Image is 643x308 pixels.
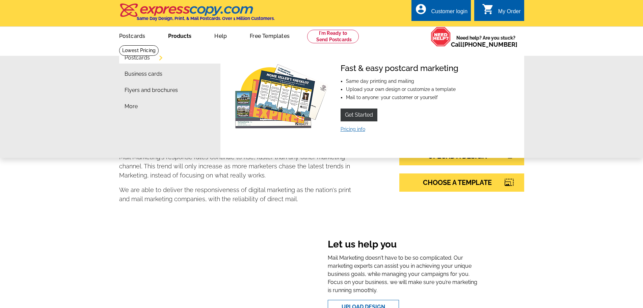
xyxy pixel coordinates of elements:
[125,104,138,109] a: More
[508,151,643,308] iframe: LiveChat chat widget
[119,152,351,180] p: Mail Marketing's response rates continue to rise, faster than any other marketing channel. This t...
[341,64,458,73] h4: Fast & easy postcard marketing
[498,8,521,18] div: My Order
[341,126,365,132] a: Pricing info
[328,254,479,294] p: Mail Marketing doesn't have to be so complicated. Our marketing experts can assist you in achievi...
[346,95,458,100] li: Mail to anyone: your customer or yourself
[137,16,275,21] h4: Same Day Design, Print, & Mail Postcards. Over 1 Million Customers.
[108,27,156,43] a: Postcards
[125,88,178,93] a: Flyers and brochures
[399,173,524,192] a: CHOOSE A TEMPLATE
[125,55,150,61] a: Postcards
[482,7,521,16] a: shopping_cart My Order
[239,27,300,43] a: Free Templates
[204,27,238,43] a: Help
[125,71,162,77] a: Business cards
[341,109,377,121] a: Get Started
[451,41,517,48] span: Call
[233,64,330,131] img: Fast & easy postcard marketing
[482,3,494,15] i: shopping_cart
[346,79,458,84] li: Same day printing and mailing
[328,239,479,252] h3: Let us help you
[119,8,275,21] a: Same Day Design, Print, & Mail Postcards. Over 1 Million Customers.
[415,7,467,16] a: account_circle Customer login
[157,27,202,43] a: Products
[431,8,467,18] div: Customer login
[119,185,351,204] p: We are able to deliver the responsiveness of digital marketing as the nation's print and mail mar...
[462,41,517,48] a: [PHONE_NUMBER]
[451,34,521,48] span: Need help? Are you stuck?
[346,87,458,92] li: Upload your own design or customize a template
[415,3,427,15] i: account_circle
[431,27,451,47] img: help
